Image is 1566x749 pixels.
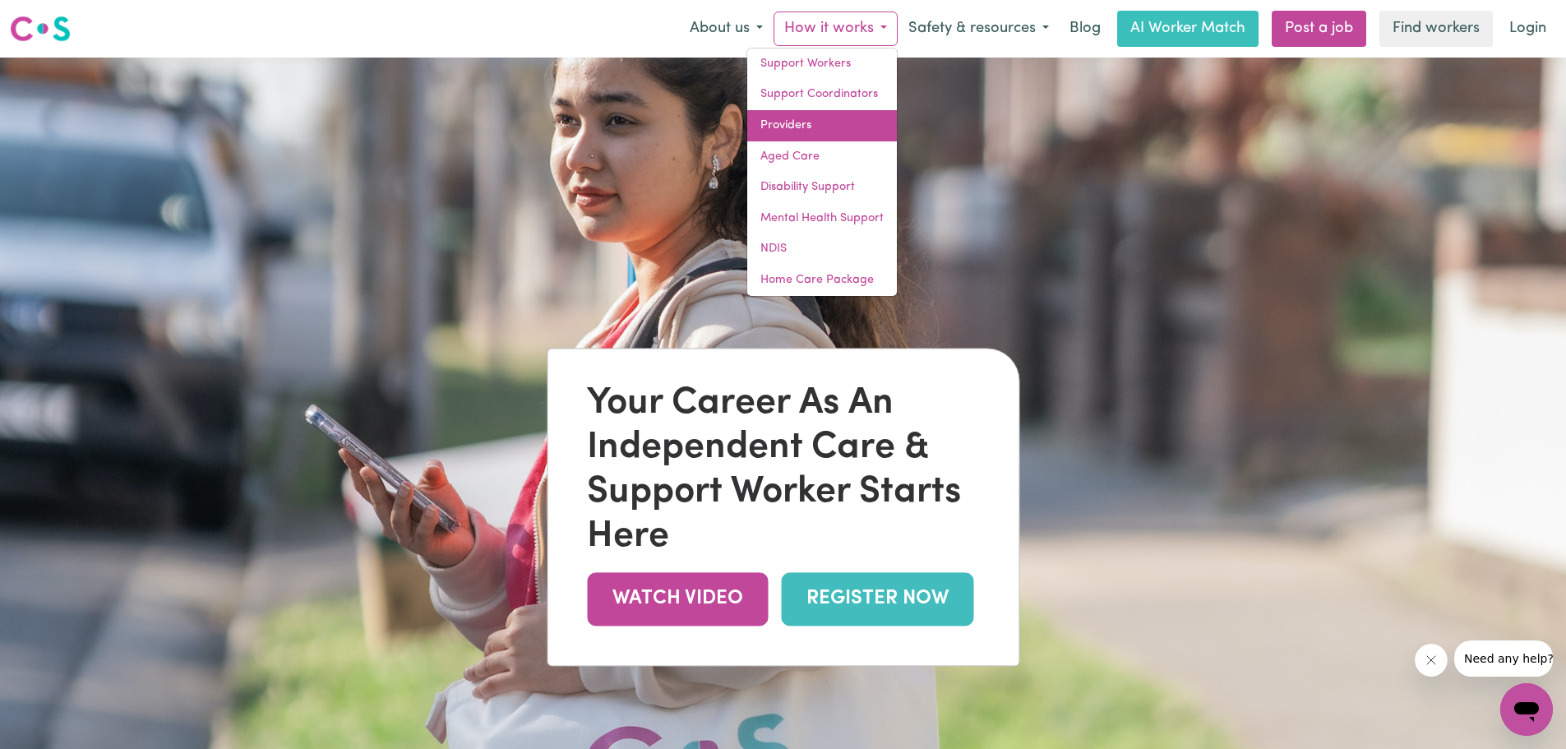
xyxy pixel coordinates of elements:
div: How it works [746,48,898,297]
a: Support Workers [747,49,897,80]
a: Providers [747,110,897,141]
button: Safety & resources [898,12,1060,46]
a: Careseekers logo [10,10,71,48]
a: Blog [1060,11,1111,47]
a: Disability Support [747,172,897,203]
a: Find workers [1379,11,1493,47]
iframe: Button to launch messaging window [1500,683,1553,736]
button: How it works [774,12,898,46]
a: Home Care Package [747,265,897,296]
iframe: Close message [1415,644,1448,677]
iframe: Message from company [1454,640,1553,677]
a: Support Coordinators [747,79,897,110]
a: Post a job [1272,11,1366,47]
img: Careseekers logo [10,14,71,44]
a: Login [1499,11,1556,47]
button: About us [679,12,774,46]
a: WATCH VIDEO [587,572,768,626]
a: AI Worker Match [1117,11,1259,47]
a: Aged Care [747,141,897,173]
a: Mental Health Support [747,203,897,234]
span: Need any help? [10,12,99,25]
a: REGISTER NOW [781,572,973,626]
a: NDIS [747,233,897,265]
div: Your Career As An Independent Care & Support Worker Starts Here [587,381,979,559]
